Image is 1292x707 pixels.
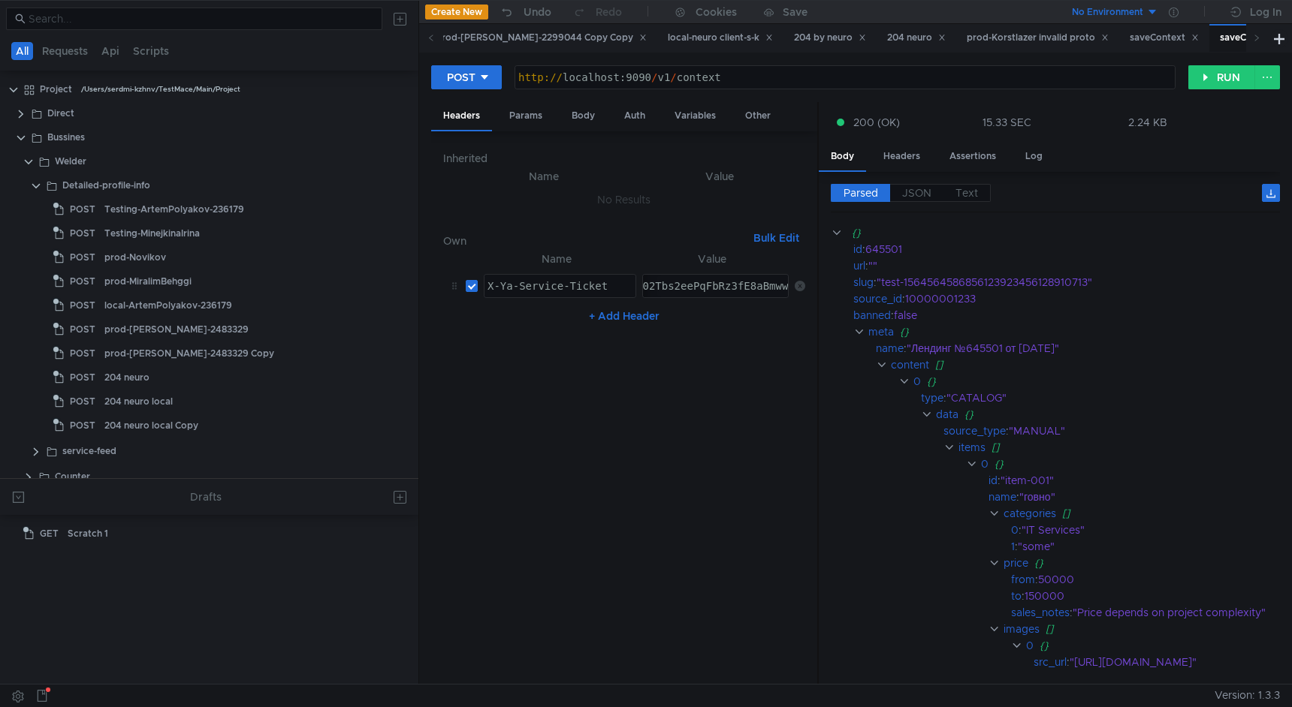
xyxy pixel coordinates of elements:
div: "[URL][DOMAIN_NAME]" [1070,654,1270,670]
button: + Add Header [583,307,666,325]
div: Cookies [696,3,737,21]
div: items [958,439,986,456]
div: Drafts [190,488,222,506]
div: 204 neuro local Copy [104,414,198,437]
div: 50000 [1038,571,1269,588]
div: 204 neuro [887,30,946,46]
div: images [1004,621,1040,637]
div: src_url [1034,654,1067,670]
span: GET [40,522,59,545]
div: id [989,472,998,489]
div: Direct [47,102,74,125]
div: [] [1046,621,1270,637]
span: POST [70,390,95,413]
div: slug [853,274,874,290]
div: /Users/serdmi-kzhnv/TestMace/Main/Project [81,78,240,101]
div: : [989,489,1288,505]
span: POST [70,294,95,317]
div: 0 [1026,637,1034,654]
div: url [1034,670,1046,687]
div: : [853,257,1288,274]
div: {} [964,406,1269,423]
div: : [1011,604,1288,621]
div: data [936,406,958,423]
th: Value [633,167,805,185]
input: Search... [29,11,373,27]
div: : [853,307,1288,323]
span: JSON [902,186,931,200]
div: Project [40,78,72,101]
button: POST [431,65,502,89]
button: Undo [488,1,562,23]
div: Bussines [47,126,85,149]
div: {} [927,373,1267,390]
div: "" [868,257,1267,274]
div: Log [1013,143,1055,170]
div: POST [447,69,475,86]
div: Counter [55,465,90,488]
div: : [853,241,1288,257]
div: : [876,340,1288,357]
div: name [989,489,1016,505]
div: Testing-ArtemPolyakov-236179 [104,198,244,221]
span: POST [70,414,95,437]
div: Body [560,102,607,130]
div: 204 neuro local [104,390,173,413]
span: 200 (OK) [853,114,900,131]
div: prod-Korstlazer invalid proto [967,30,1109,46]
div: Scratch 1 [68,522,108,545]
div: [] [1062,505,1272,522]
div: : [989,472,1288,489]
div: local-neuro client-s-k [668,30,773,46]
div: Detailed-profile-info [62,174,150,197]
div: meta [868,323,894,340]
div: false [894,307,1269,323]
div: 150000 [1025,588,1269,604]
div: No Environment [1072,5,1143,20]
div: : [1034,654,1288,670]
div: 645501 [865,241,1267,257]
button: Scripts [128,42,174,60]
div: Params [497,102,554,130]
div: : [853,274,1288,290]
div: [] [935,357,1269,373]
button: Api [97,42,124,60]
div: Welder [55,150,86,173]
div: : [1011,538,1288,555]
th: Name [478,250,636,268]
div: "[URL][DOMAIN_NAME]" [1049,670,1269,687]
div: Redo [596,3,622,21]
div: Save [783,7,807,17]
div: "some" [1018,538,1268,555]
h6: Own [443,232,747,250]
div: sales_notes [1011,604,1070,621]
div: local-ArtemPolyakov-236179 [104,294,232,317]
div: 10000001233 [905,290,1269,307]
div: 0 [1011,522,1019,538]
div: Auth [612,102,657,130]
div: : [1011,588,1288,604]
span: POST [70,222,95,245]
div: prod-Novikov [104,246,166,269]
div: 0 [913,373,921,390]
span: POST [70,270,95,293]
div: categories [1004,505,1056,522]
span: Version: 1.3.3 [1215,684,1280,706]
div: banned [853,307,891,323]
div: Log In [1250,3,1281,21]
div: name [876,340,904,357]
span: Parsed [844,186,878,200]
div: {} [995,456,1268,472]
div: 2.24 KB [1128,116,1167,129]
div: id [853,241,862,257]
th: Name [455,167,633,185]
div: "CATALOG" [946,390,1269,406]
div: {} [852,224,1266,241]
div: source_id [853,290,902,307]
div: "Лендинг №645501 от [DATE]" [907,340,1269,357]
div: Other [733,102,783,130]
div: source_type [943,423,1006,439]
div: prod-MiralimBehggi [104,270,192,293]
button: Requests [38,42,92,60]
div: "MANUAL" [1009,423,1271,439]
